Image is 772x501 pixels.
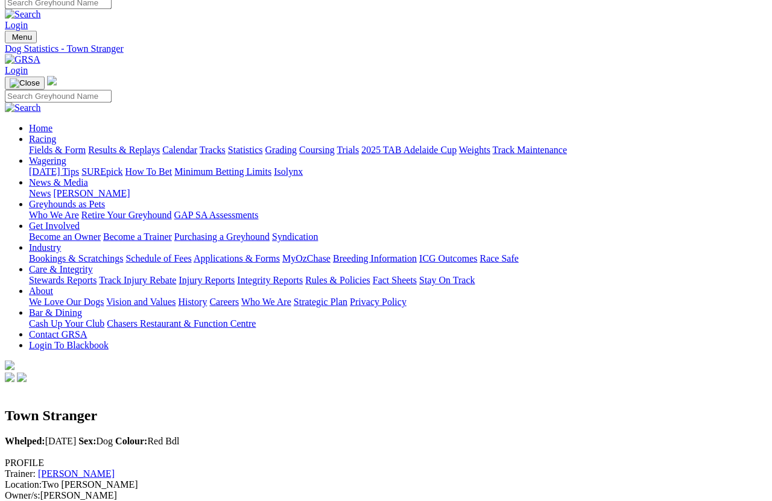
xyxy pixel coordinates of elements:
[106,297,176,307] a: Vision and Values
[178,297,207,307] a: History
[29,318,104,329] a: Cash Up Your Club
[209,297,239,307] a: Careers
[29,156,66,166] a: Wagering
[174,232,270,242] a: Purchasing a Greyhound
[29,210,767,221] div: Greyhounds as Pets
[29,286,53,296] a: About
[29,166,767,177] div: Wagering
[5,436,76,446] span: [DATE]
[419,275,475,285] a: Stay On Track
[29,199,105,209] a: Greyhounds as Pets
[29,188,51,198] a: News
[29,275,767,286] div: Care & Integrity
[294,297,347,307] a: Strategic Plan
[29,318,767,329] div: Bar & Dining
[29,307,82,318] a: Bar & Dining
[299,145,335,155] a: Coursing
[5,479,767,490] div: Two [PERSON_NAME]
[5,20,28,30] a: Login
[5,102,41,113] img: Search
[5,408,767,424] h2: Town Stranger
[29,145,767,156] div: Racing
[125,253,191,263] a: Schedule of Fees
[179,275,235,285] a: Injury Reports
[265,145,297,155] a: Grading
[17,373,27,382] img: twitter.svg
[5,479,42,490] span: Location:
[5,436,45,446] b: Whelped:
[29,145,86,155] a: Fields & Form
[29,123,52,133] a: Home
[12,33,32,42] span: Menu
[350,297,407,307] a: Privacy Policy
[29,253,767,264] div: Industry
[29,210,79,220] a: Who We Are
[115,436,147,446] b: Colour:
[337,145,359,155] a: Trials
[99,275,176,285] a: Track Injury Rebate
[174,210,259,220] a: GAP SA Assessments
[5,43,767,54] a: Dog Statistics - Town Stranger
[29,221,80,231] a: Get Involved
[5,9,41,20] img: Search
[29,329,87,339] a: Contact GRSA
[78,436,113,446] span: Dog
[10,78,40,88] img: Close
[200,145,226,155] a: Tracks
[237,275,303,285] a: Integrity Reports
[5,77,45,90] button: Toggle navigation
[493,145,567,155] a: Track Maintenance
[272,232,318,242] a: Syndication
[81,166,122,177] a: SUREpick
[29,264,93,274] a: Care & Integrity
[47,76,57,86] img: logo-grsa-white.png
[419,253,477,263] a: ICG Outcomes
[78,436,96,446] b: Sex:
[29,340,109,350] a: Login To Blackbook
[5,373,14,382] img: facebook.svg
[5,490,767,501] div: [PERSON_NAME]
[274,166,303,177] a: Isolynx
[5,468,36,479] span: Trainer:
[125,166,172,177] a: How To Bet
[5,65,28,75] a: Login
[29,134,56,144] a: Racing
[29,242,61,253] a: Industry
[162,145,197,155] a: Calendar
[333,253,417,263] a: Breeding Information
[5,90,112,102] input: Search
[5,490,40,500] span: Owner/s:
[194,253,280,263] a: Applications & Forms
[103,232,172,242] a: Become a Trainer
[459,145,490,155] a: Weights
[29,275,96,285] a: Stewards Reports
[5,458,767,468] div: PROFILE
[479,253,518,263] a: Race Safe
[174,166,271,177] a: Minimum Betting Limits
[228,145,263,155] a: Statistics
[29,232,101,242] a: Become an Owner
[29,166,79,177] a: [DATE] Tips
[305,275,370,285] a: Rules & Policies
[29,177,88,187] a: News & Media
[81,210,172,220] a: Retire Your Greyhound
[5,31,37,43] button: Toggle navigation
[241,297,291,307] a: Who We Are
[29,297,104,307] a: We Love Our Dogs
[38,468,115,479] a: [PERSON_NAME]
[361,145,457,155] a: 2025 TAB Adelaide Cup
[29,253,123,263] a: Bookings & Scratchings
[29,188,767,199] div: News & Media
[5,361,14,370] img: logo-grsa-white.png
[115,436,179,446] span: Red Bdl
[5,54,40,65] img: GRSA
[373,275,417,285] a: Fact Sheets
[29,297,767,307] div: About
[53,188,130,198] a: [PERSON_NAME]
[29,232,767,242] div: Get Involved
[282,253,331,263] a: MyOzChase
[88,145,160,155] a: Results & Replays
[107,318,256,329] a: Chasers Restaurant & Function Centre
